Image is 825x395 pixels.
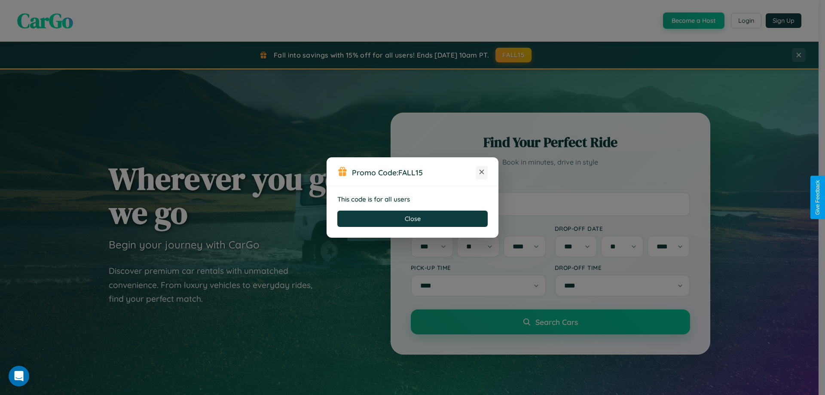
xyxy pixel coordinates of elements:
div: Open Intercom Messenger [9,366,29,386]
strong: This code is for all users [337,195,410,203]
h3: Promo Code: [352,168,476,177]
div: Give Feedback [815,180,821,215]
button: Close [337,211,488,227]
b: FALL15 [398,168,423,177]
